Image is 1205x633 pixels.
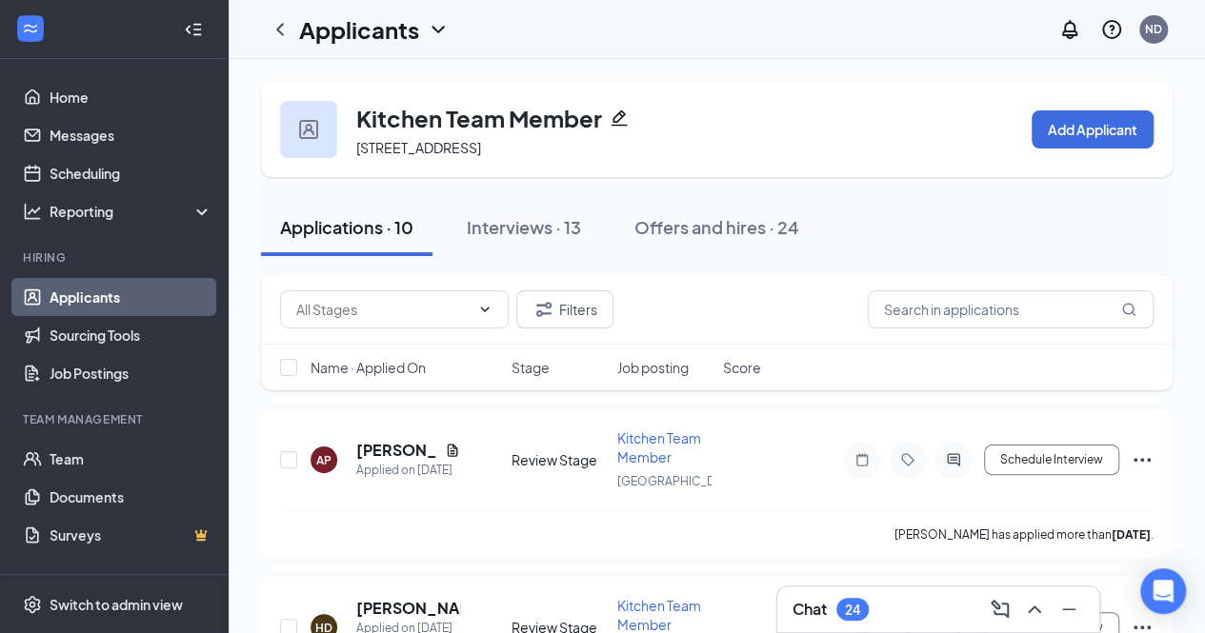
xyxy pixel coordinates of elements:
[316,452,331,468] div: AP
[299,13,419,46] h1: Applicants
[50,478,212,516] a: Documents
[269,18,291,41] svg: ChevronLeft
[723,358,761,377] span: Score
[477,302,492,317] svg: ChevronDown
[1100,18,1123,41] svg: QuestionInfo
[1019,594,1050,624] button: ChevronUp
[793,599,827,620] h3: Chat
[21,19,40,38] svg: WorkstreamLogo
[356,139,481,156] span: [STREET_ADDRESS]
[1058,18,1081,41] svg: Notifications
[50,78,212,116] a: Home
[512,450,606,469] div: Review Stage
[280,215,413,239] div: Applications · 10
[845,602,860,618] div: 24
[942,452,965,467] svg: ActiveChat
[868,290,1154,328] input: Search in applications
[50,316,212,354] a: Sourcing Tools
[50,516,212,554] a: SurveysCrown
[50,116,212,154] a: Messages
[50,595,183,614] div: Switch to admin view
[984,445,1119,475] button: Schedule Interview
[23,411,209,427] div: Team Management
[1121,302,1136,317] svg: MagnifyingGlass
[1032,110,1154,148] button: Add Applicant
[896,452,919,467] svg: Tag
[1131,448,1154,471] svg: Ellipses
[1112,527,1151,542] b: [DATE]
[184,20,203,39] svg: Collapse
[299,120,318,139] img: user icon
[989,598,1012,621] svg: ComposeMessage
[427,18,450,41] svg: ChevronDown
[50,154,212,192] a: Scheduling
[445,443,460,458] svg: Document
[356,598,460,619] h5: [PERSON_NAME]
[50,278,212,316] a: Applicants
[610,109,629,128] svg: Pencil
[851,452,874,467] svg: Note
[1057,598,1080,621] svg: Minimize
[617,429,701,465] span: Kitchen Team Member
[1145,21,1162,37] div: ND
[50,440,212,478] a: Team
[1023,598,1046,621] svg: ChevronUp
[23,595,42,614] svg: Settings
[296,299,470,320] input: All Stages
[894,526,1154,543] p: [PERSON_NAME] has applied more than .
[617,597,701,633] span: Kitchen Team Member
[617,474,738,488] span: [GEOGRAPHIC_DATA]
[311,358,426,377] span: Name · Applied On
[50,354,212,392] a: Job Postings
[532,298,555,321] svg: Filter
[1054,594,1084,624] button: Minimize
[634,215,799,239] div: Offers and hires · 24
[617,358,689,377] span: Job posting
[356,461,460,480] div: Applied on [DATE]
[356,102,602,134] h3: Kitchen Team Member
[467,215,581,239] div: Interviews · 13
[356,440,437,461] h5: [PERSON_NAME]
[50,202,213,221] div: Reporting
[512,358,550,377] span: Stage
[23,249,209,266] div: Hiring
[985,594,1015,624] button: ComposeMessage
[1140,568,1186,614] div: Open Intercom Messenger
[23,202,42,221] svg: Analysis
[516,290,613,328] button: Filter Filters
